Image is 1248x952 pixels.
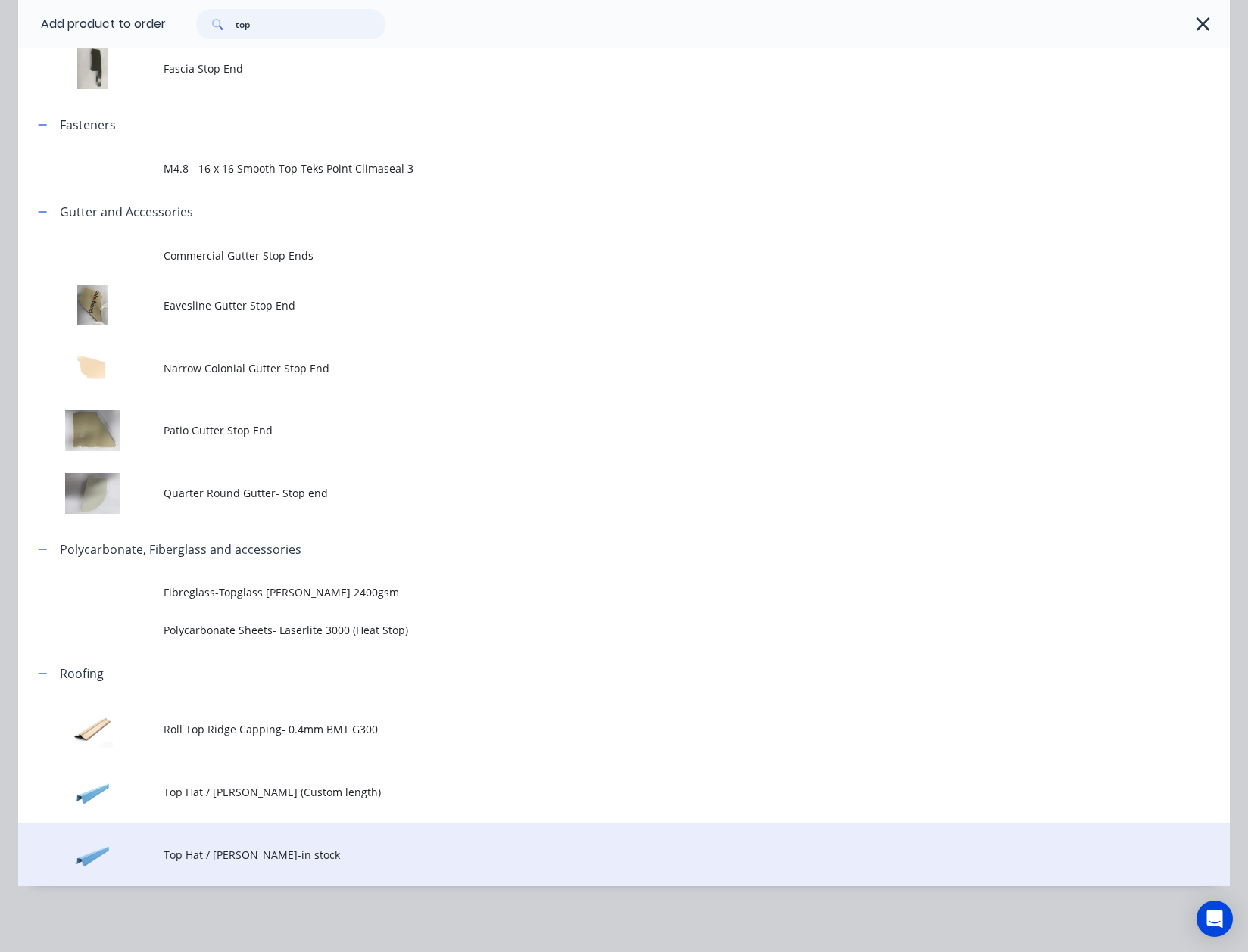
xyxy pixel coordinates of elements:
span: Fascia Stop End [164,61,1016,76]
span: Top Hat / [PERSON_NAME]-in stock [164,847,1016,863]
span: Narrow Colonial Gutter Stop End [164,360,1016,376]
div: Open Intercom Messenger [1197,901,1233,937]
span: M4.8 - 16 x 16 Smooth Top Teks Point Climaseal 3 [164,160,1016,176]
span: Eavesline Gutter Stop End [164,297,1016,313]
div: Gutter and Accessories [60,203,193,221]
div: Polycarbonate, Fiberglass and accessories [60,540,301,558]
span: Top Hat / [PERSON_NAME] (Custom length) [164,784,1016,800]
span: Roll Top Ridge Capping- 0.4mm BMT G300 [164,721,1016,737]
span: Quarter Round Gutter- Stop end [164,485,1016,501]
span: Polycarbonate Sheets- Laserlite 3000 (Heat Stop) [164,622,1016,638]
div: Roofing [60,664,104,683]
span: Fibreglass-Topglass [PERSON_NAME] 2400gsm [164,584,1016,600]
span: Patio Gutter Stop End [164,422,1016,438]
input: Search... [236,9,385,39]
span: Commercial Gutter Stop Ends [164,247,1016,263]
div: Fasteners [60,116,116,134]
